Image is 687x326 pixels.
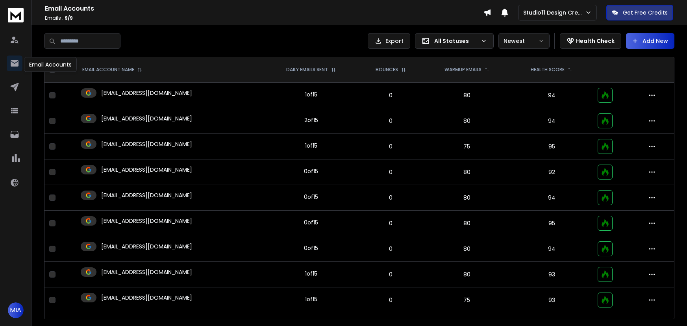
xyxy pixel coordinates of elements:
[363,168,418,176] p: 0
[304,244,318,252] div: 0 of 15
[45,15,483,21] p: Emails :
[305,295,317,303] div: 1 of 15
[423,83,510,108] td: 80
[305,270,317,278] div: 1 of 15
[626,33,674,49] button: Add New
[423,134,510,159] td: 75
[8,8,24,22] img: logo
[511,134,593,159] td: 95
[45,4,483,13] h1: Email Accounts
[423,159,510,185] td: 80
[498,33,550,49] button: Newest
[511,211,593,236] td: 95
[101,115,192,122] p: [EMAIL_ADDRESS][DOMAIN_NAME]
[101,191,192,199] p: [EMAIL_ADDRESS][DOMAIN_NAME]
[305,142,317,150] div: 1 of 15
[8,302,24,318] button: MIA
[101,140,192,148] p: [EMAIL_ADDRESS][DOMAIN_NAME]
[423,262,510,287] td: 80
[304,167,318,175] div: 0 of 15
[101,217,192,225] p: [EMAIL_ADDRESS][DOMAIN_NAME]
[531,67,565,73] p: HEALTH SCORE
[363,194,418,202] p: 0
[423,236,510,262] td: 80
[101,89,192,97] p: [EMAIL_ADDRESS][DOMAIN_NAME]
[82,67,142,73] div: EMAIL ACCOUNT NAME
[24,57,77,72] div: Email Accounts
[511,108,593,134] td: 94
[511,83,593,108] td: 94
[423,287,510,313] td: 75
[304,219,318,226] div: 0 of 15
[363,143,418,150] p: 0
[423,211,510,236] td: 80
[304,193,318,201] div: 0 of 15
[523,9,585,17] p: Studio11 Design Creative
[368,33,410,49] button: Export
[444,67,481,73] p: WARMUP EMAILS
[286,67,328,73] p: DAILY EMAILS SENT
[101,268,192,276] p: [EMAIL_ADDRESS][DOMAIN_NAME]
[363,270,418,278] p: 0
[511,287,593,313] td: 93
[511,236,593,262] td: 94
[423,185,510,211] td: 80
[363,117,418,125] p: 0
[576,37,615,45] p: Health Check
[560,33,621,49] button: Health Check
[363,91,418,99] p: 0
[511,262,593,287] td: 93
[305,91,317,98] div: 1 of 15
[623,9,668,17] p: Get Free Credits
[101,243,192,250] p: [EMAIL_ADDRESS][DOMAIN_NAME]
[304,116,318,124] div: 2 of 15
[363,296,418,304] p: 0
[65,15,73,21] span: 9 / 9
[363,245,418,253] p: 0
[434,37,478,45] p: All Statuses
[606,5,673,20] button: Get Free Credits
[511,185,593,211] td: 94
[101,166,192,174] p: [EMAIL_ADDRESS][DOMAIN_NAME]
[363,219,418,227] p: 0
[376,67,398,73] p: BOUNCES
[423,108,510,134] td: 80
[101,294,192,302] p: [EMAIL_ADDRESS][DOMAIN_NAME]
[511,159,593,185] td: 92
